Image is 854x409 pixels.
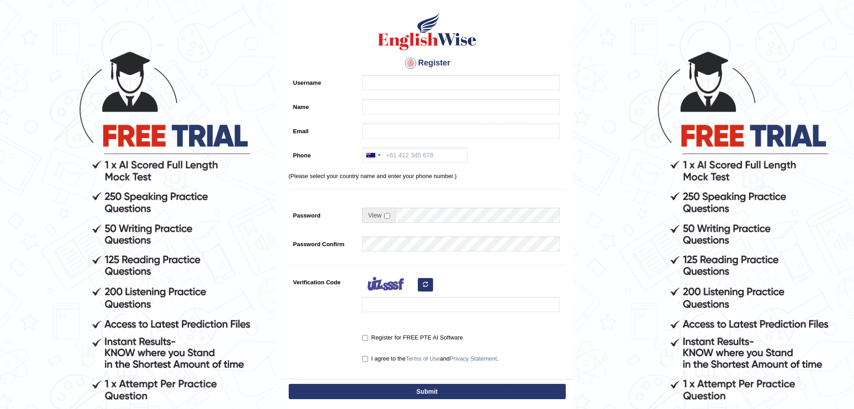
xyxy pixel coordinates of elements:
input: Register for FREE PTE AI Software [362,335,368,341]
a: Terms of Use [406,355,440,362]
label: Register for FREE PTE AI Software [362,333,463,342]
label: I agree to the and . [362,354,499,363]
h4: Register [289,56,566,70]
label: Verification Code [289,274,358,287]
label: Username [289,75,358,87]
label: Password [289,208,358,220]
label: Name [289,99,358,111]
label: Password Confirm [289,236,358,248]
button: Submit [289,384,566,399]
a: Privacy Statement [450,355,497,362]
p: (Please select your country name and enter your phone number.) [289,172,566,180]
input: +61 412 345 678 [362,148,468,163]
div: Australia: +61 [363,148,383,162]
label: Email [289,123,358,135]
input: Show/Hide Password [384,213,390,219]
label: Phone [289,148,358,160]
img: Logo of English Wise create a new account for intelligent practice with AI [376,11,478,52]
input: I agree to theTerms of UseandPrivacy Statement. [362,356,368,362]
